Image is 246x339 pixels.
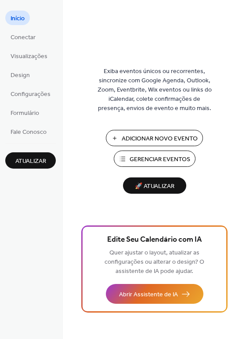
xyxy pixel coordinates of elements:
[114,151,195,167] button: Gerenciar Eventos
[5,152,56,169] button: Atualizar
[11,109,39,118] span: Formulário
[5,86,56,101] a: Configurações
[11,33,36,42] span: Conectar
[11,71,30,80] span: Design
[11,14,25,23] span: Início
[119,290,178,299] span: Abrir Assistente de IA
[5,67,35,82] a: Design
[5,48,53,63] a: Visualizações
[130,155,190,164] span: Gerenciar Eventos
[105,247,204,277] span: Quer ajustar o layout, atualizar as configurações ou alterar o design? O assistente de IA pode aj...
[106,284,203,304] button: Abrir Assistente de IA
[15,157,46,166] span: Atualizar
[123,177,186,194] button: 🚀 Atualizar
[5,11,30,25] a: Início
[107,234,202,246] span: Edite Seu Calendário com IA
[122,134,198,144] span: Adicionar Novo Evento
[106,130,203,146] button: Adicionar Novo Evento
[5,29,41,44] a: Conectar
[11,52,47,61] span: Visualizações
[11,90,51,99] span: Configurações
[5,105,44,120] a: Formulário
[11,128,47,137] span: Fale Conosco
[128,181,181,192] span: 🚀 Atualizar
[5,124,52,139] a: Fale Conosco
[95,67,214,113] span: Exiba eventos únicos ou recorrentes, sincronize com Google Agenda, Outlook, Zoom, Eventbrite, Wix...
